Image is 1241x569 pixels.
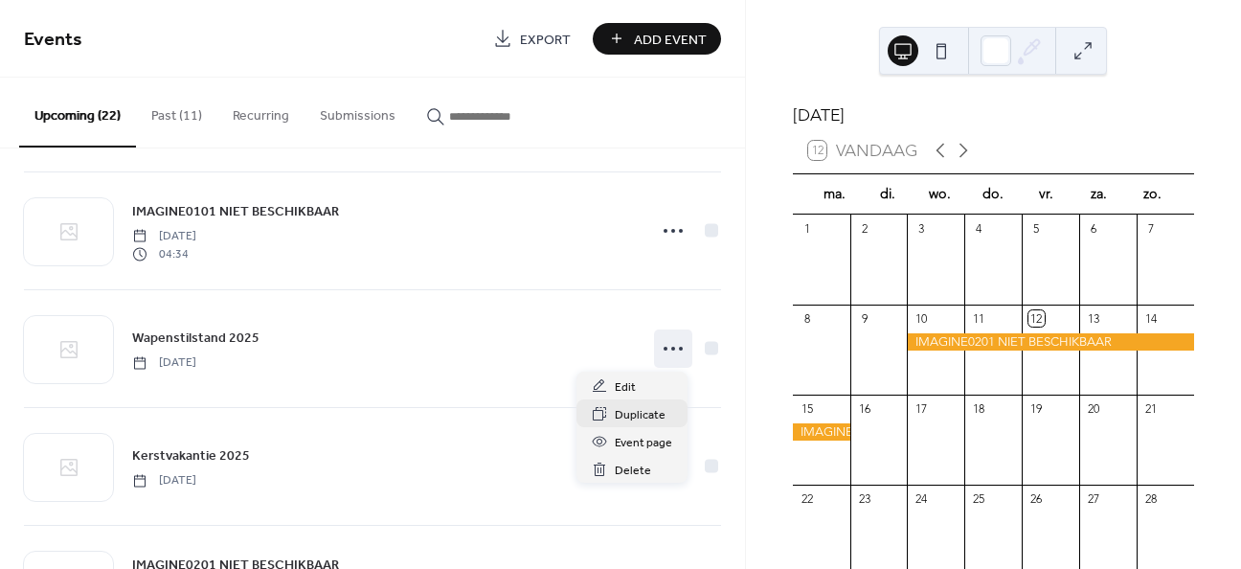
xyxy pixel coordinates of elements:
button: Past (11) [136,78,217,146]
div: za. [1072,174,1125,214]
span: Delete [615,461,651,481]
div: 5 [1028,220,1045,237]
div: 13 [1086,310,1102,327]
span: Add Event [634,30,707,50]
span: Event page [615,433,672,453]
div: 14 [1143,310,1160,327]
div: 4 [971,220,987,237]
div: 21 [1143,400,1160,417]
div: do. [967,174,1020,214]
div: IMAGINE0201 NIET BESCHIKBAAR [907,333,1194,351]
div: ma. [808,174,861,214]
span: Export [520,30,571,50]
div: vr. [1020,174,1072,214]
div: 26 [1028,490,1045,507]
div: 12 [1028,310,1045,327]
div: 27 [1086,490,1102,507]
div: 3 [914,220,930,237]
div: 8 [799,310,815,327]
div: 22 [799,490,815,507]
span: Duplicate [615,405,666,425]
div: 20 [1086,400,1102,417]
div: 25 [971,490,987,507]
span: Edit [615,377,636,398]
div: wo. [914,174,966,214]
div: 1 [799,220,815,237]
span: [DATE] [132,228,196,245]
span: Wapenstilstand 2025 [132,329,259,349]
button: Recurring [217,78,305,146]
span: 04:34 [132,245,196,262]
button: Add Event [593,23,721,55]
span: IMAGINE0101 NIET BESCHIKBAAR [132,202,339,222]
div: di. [861,174,914,214]
div: 2 [856,220,872,237]
div: 17 [914,400,930,417]
div: 7 [1143,220,1160,237]
div: [DATE] [793,102,1194,127]
div: IMAGINE0201 NIET BESCHIKBAAR [793,423,850,441]
div: 19 [1028,400,1045,417]
a: Export [479,23,585,55]
div: 11 [971,310,987,327]
div: 28 [1143,490,1160,507]
span: [DATE] [132,472,196,489]
button: Upcoming (22) [19,78,136,148]
div: 24 [914,490,930,507]
span: [DATE] [132,354,196,372]
div: zo. [1126,174,1179,214]
div: 6 [1086,220,1102,237]
div: 16 [856,400,872,417]
div: 9 [856,310,872,327]
div: 18 [971,400,987,417]
span: Events [24,21,82,58]
div: 10 [914,310,930,327]
a: Wapenstilstand 2025 [132,327,259,349]
a: IMAGINE0101 NIET BESCHIKBAAR [132,200,339,222]
div: 23 [856,490,872,507]
span: Kerstvakantie 2025 [132,446,250,467]
button: Submissions [305,78,411,146]
div: 15 [799,400,815,417]
a: Kerstvakantie 2025 [132,444,250,467]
